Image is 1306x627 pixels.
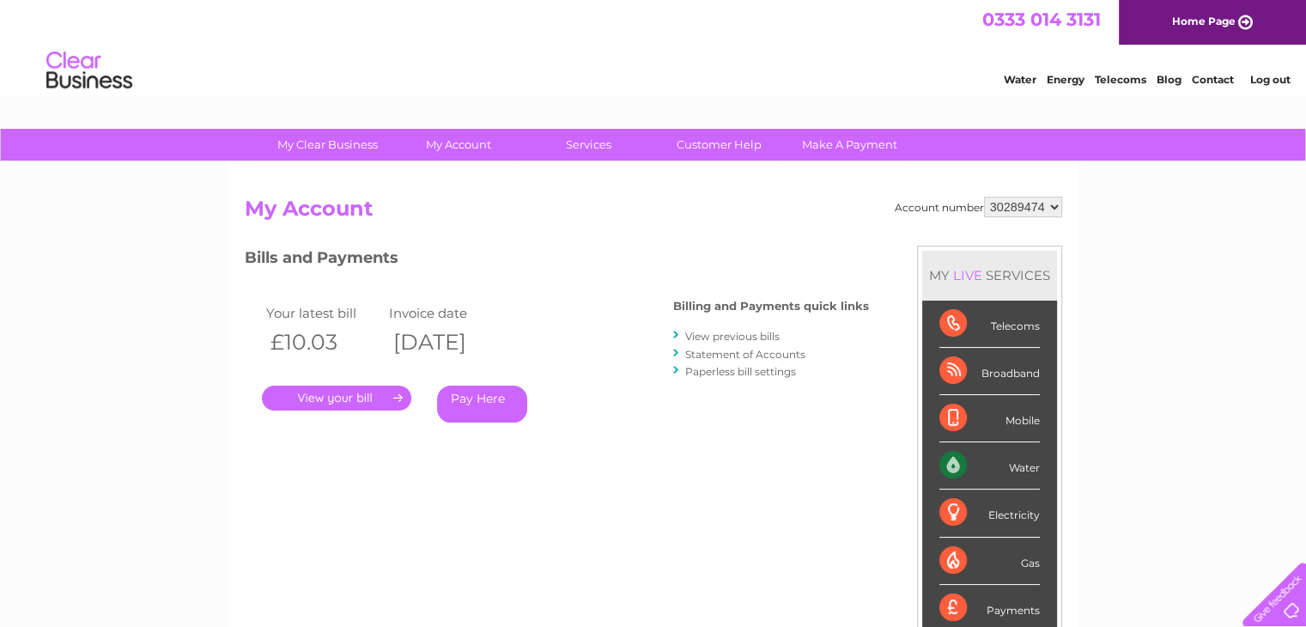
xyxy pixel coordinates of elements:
[648,129,790,161] a: Customer Help
[1095,73,1146,86] a: Telecoms
[939,538,1040,585] div: Gas
[895,197,1062,217] div: Account number
[950,267,986,283] div: LIVE
[982,9,1101,30] a: 0333 014 3131
[1157,73,1181,86] a: Blog
[685,348,805,361] a: Statement of Accounts
[245,197,1062,229] h2: My Account
[262,301,386,325] td: Your latest bill
[939,395,1040,442] div: Mobile
[385,301,508,325] td: Invoice date
[262,325,386,360] th: £10.03
[685,330,780,343] a: View previous bills
[939,301,1040,348] div: Telecoms
[46,45,133,97] img: logo.png
[248,9,1060,83] div: Clear Business is a trading name of Verastar Limited (registered in [GEOGRAPHIC_DATA] No. 3667643...
[779,129,920,161] a: Make A Payment
[1249,73,1290,86] a: Log out
[939,490,1040,537] div: Electricity
[262,386,411,411] a: .
[387,129,529,161] a: My Account
[1004,73,1036,86] a: Water
[939,348,1040,395] div: Broadband
[685,365,796,378] a: Paperless bill settings
[437,386,527,423] a: Pay Here
[1047,73,1084,86] a: Energy
[257,129,398,161] a: My Clear Business
[673,300,869,313] h4: Billing and Payments quick links
[1192,73,1234,86] a: Contact
[939,442,1040,490] div: Water
[385,325,508,360] th: [DATE]
[245,246,869,276] h3: Bills and Payments
[922,251,1057,300] div: MY SERVICES
[518,129,659,161] a: Services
